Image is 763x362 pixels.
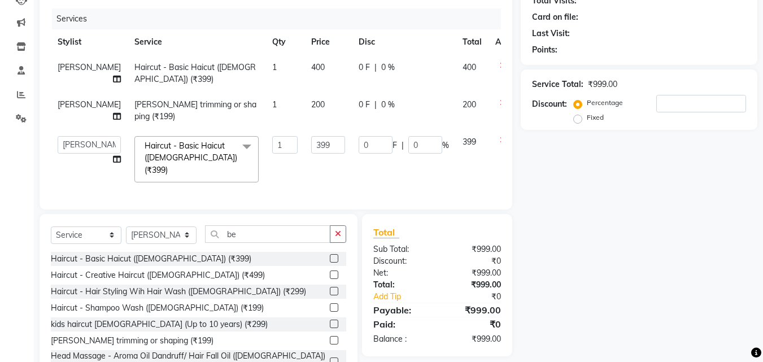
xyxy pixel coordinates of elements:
[265,29,304,55] th: Qty
[374,62,377,73] span: |
[304,29,352,55] th: Price
[381,62,395,73] span: 0 %
[134,99,256,121] span: [PERSON_NAME] trimming or shaping (₹199)
[381,99,395,111] span: 0 %
[365,291,449,303] a: Add Tip
[51,319,268,330] div: kids haircut [DEMOGRAPHIC_DATA] (Up to 10 years) (₹299)
[352,29,456,55] th: Disc
[311,99,325,110] span: 200
[587,112,604,123] label: Fixed
[437,267,509,279] div: ₹999.00
[51,253,251,265] div: Haircut - Basic Haicut ([DEMOGRAPHIC_DATA]) (₹399)
[272,99,277,110] span: 1
[359,99,370,111] span: 0 F
[450,291,510,303] div: ₹0
[463,62,476,72] span: 400
[437,243,509,255] div: ₹999.00
[58,99,121,110] span: [PERSON_NAME]
[402,139,404,151] span: |
[373,226,399,238] span: Total
[437,317,509,331] div: ₹0
[442,139,449,151] span: %
[205,225,330,243] input: Search or Scan
[134,62,256,84] span: Haircut - Basic Haicut ([DEMOGRAPHIC_DATA]) (₹399)
[587,98,623,108] label: Percentage
[168,165,173,175] a: x
[311,62,325,72] span: 400
[532,98,567,110] div: Discount:
[437,255,509,267] div: ₹0
[365,243,437,255] div: Sub Total:
[393,139,397,151] span: F
[51,286,306,298] div: Haircut - Hair Styling Wih Hair Wash ([DEMOGRAPHIC_DATA]) (₹299)
[374,99,377,111] span: |
[437,279,509,291] div: ₹999.00
[437,333,509,345] div: ₹999.00
[359,62,370,73] span: 0 F
[51,269,265,281] div: Haircut - Creative Haircut ([DEMOGRAPHIC_DATA]) (₹499)
[456,29,489,55] th: Total
[58,62,121,72] span: [PERSON_NAME]
[532,78,583,90] div: Service Total:
[532,11,578,23] div: Card on file:
[51,302,264,314] div: Haircut - Shampoo Wash ([DEMOGRAPHIC_DATA]) (₹199)
[365,279,437,291] div: Total:
[51,29,128,55] th: Stylist
[365,303,437,317] div: Payable:
[532,44,557,56] div: Points:
[52,8,509,29] div: Services
[365,317,437,331] div: Paid:
[532,28,570,40] div: Last Visit:
[272,62,277,72] span: 1
[463,99,476,110] span: 200
[463,137,476,147] span: 399
[489,29,526,55] th: Action
[51,335,213,347] div: [PERSON_NAME] trimming or shaping (₹199)
[365,267,437,279] div: Net:
[365,255,437,267] div: Discount:
[128,29,265,55] th: Service
[588,78,617,90] div: ₹999.00
[437,303,509,317] div: ₹999.00
[145,141,237,175] span: Haircut - Basic Haicut ([DEMOGRAPHIC_DATA]) (₹399)
[365,333,437,345] div: Balance :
